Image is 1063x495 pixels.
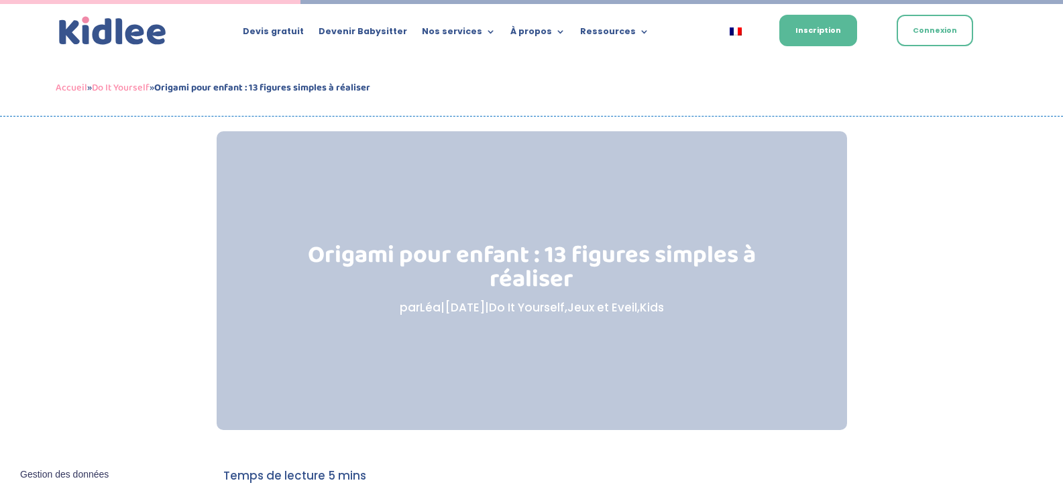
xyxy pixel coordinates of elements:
button: Gestion des données [12,461,117,489]
a: Jeux et Eveil [567,299,637,315]
a: Kids [640,299,664,315]
a: Léa [420,299,441,315]
a: Do It Yourself [489,299,565,315]
p: par | | , , [284,298,779,317]
span: [DATE] [445,299,485,315]
span: Gestion des données [20,469,109,481]
h1: Origami pour enfant : 13 figures simples à réaliser [284,243,779,298]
